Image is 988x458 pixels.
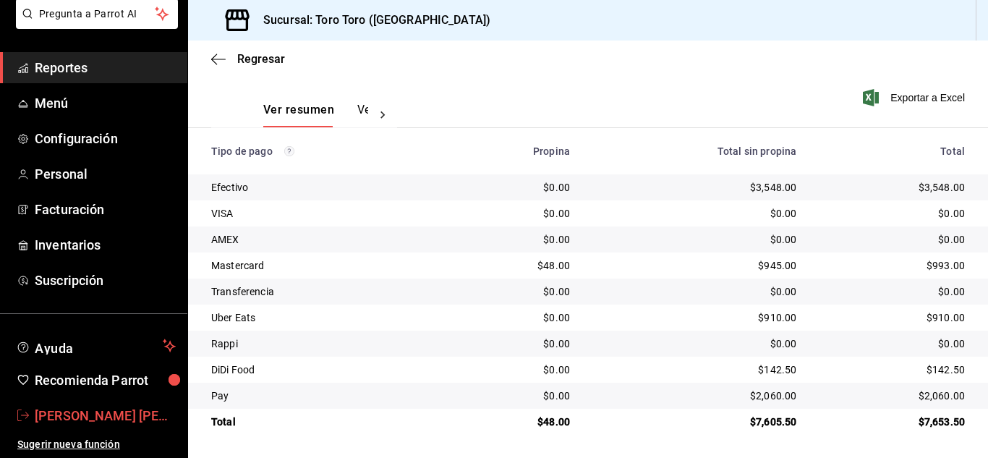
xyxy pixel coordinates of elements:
div: $0.00 [460,362,570,377]
div: $945.00 [593,258,796,273]
a: Pregunta a Parrot AI [10,17,178,32]
div: $48.00 [460,415,570,429]
div: $142.50 [593,362,796,377]
div: $0.00 [460,389,570,403]
div: $0.00 [460,206,570,221]
div: Efectivo [211,180,437,195]
div: $142.50 [819,362,965,377]
button: Regresar [211,52,285,66]
span: Sugerir nueva función [17,437,176,452]
span: [PERSON_NAME] [PERSON_NAME] [PERSON_NAME] [35,406,176,425]
div: Rappi [211,336,437,351]
div: $910.00 [593,310,796,325]
div: $2,060.00 [593,389,796,403]
div: AMEX [211,232,437,247]
span: Pregunta a Parrot AI [39,7,156,22]
div: $48.00 [460,258,570,273]
div: Uber Eats [211,310,437,325]
div: navigation tabs [263,103,368,127]
div: $0.00 [819,336,965,351]
div: $3,548.00 [593,180,796,195]
div: $0.00 [460,310,570,325]
div: Tipo de pago [211,145,437,157]
div: Pay [211,389,437,403]
button: Ver resumen [263,103,334,127]
h3: Sucursal: Toro Toro ([GEOGRAPHIC_DATA]) [252,12,490,29]
span: Facturación [35,200,176,219]
div: Transferencia [211,284,437,299]
div: $0.00 [593,206,796,221]
div: $0.00 [460,180,570,195]
span: Configuración [35,129,176,148]
button: Exportar a Excel [866,89,965,106]
div: $0.00 [819,284,965,299]
div: $910.00 [819,310,965,325]
svg: Los pagos realizados con Pay y otras terminales son montos brutos. [284,146,294,156]
div: Mastercard [211,258,437,273]
div: $7,605.50 [593,415,796,429]
div: Total sin propina [593,145,796,157]
span: Ayuda [35,337,157,355]
div: $0.00 [819,232,965,247]
div: VISA [211,206,437,221]
div: $0.00 [819,206,965,221]
div: $0.00 [593,336,796,351]
span: Suscripción [35,271,176,290]
span: Inventarios [35,235,176,255]
div: $0.00 [593,284,796,299]
div: $3,548.00 [819,180,965,195]
button: Ver pagos [357,103,412,127]
div: $0.00 [460,284,570,299]
div: Total [211,415,437,429]
div: $0.00 [460,232,570,247]
span: Reportes [35,58,176,77]
span: Personal [35,164,176,184]
div: $0.00 [460,336,570,351]
div: $7,653.50 [819,415,965,429]
div: Total [819,145,965,157]
div: $2,060.00 [819,389,965,403]
span: Menú [35,93,176,113]
div: DiDi Food [211,362,437,377]
span: Regresar [237,52,285,66]
div: Propina [460,145,570,157]
div: $993.00 [819,258,965,273]
div: $0.00 [593,232,796,247]
span: Recomienda Parrot [35,370,176,390]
